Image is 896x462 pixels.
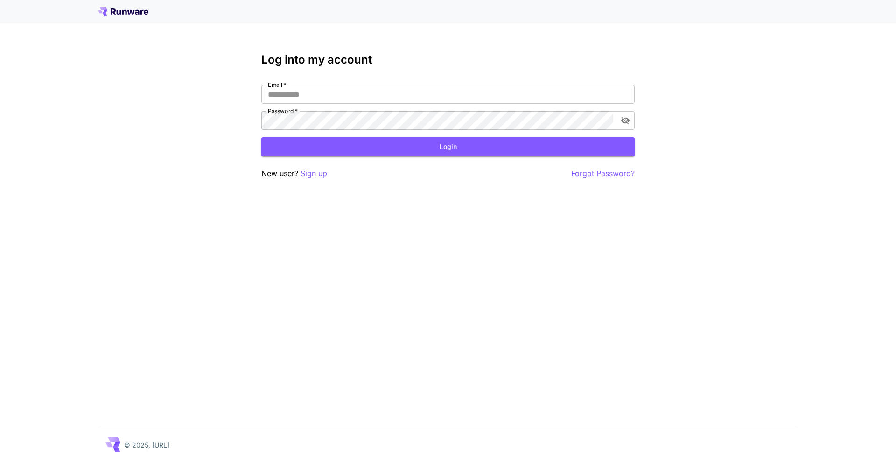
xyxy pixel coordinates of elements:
button: Forgot Password? [571,168,635,179]
button: Sign up [301,168,327,179]
button: toggle password visibility [617,112,634,129]
label: Password [268,107,298,115]
h3: Log into my account [261,53,635,66]
p: New user? [261,168,327,179]
p: © 2025, [URL] [124,440,169,450]
label: Email [268,81,286,89]
button: Login [261,137,635,156]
